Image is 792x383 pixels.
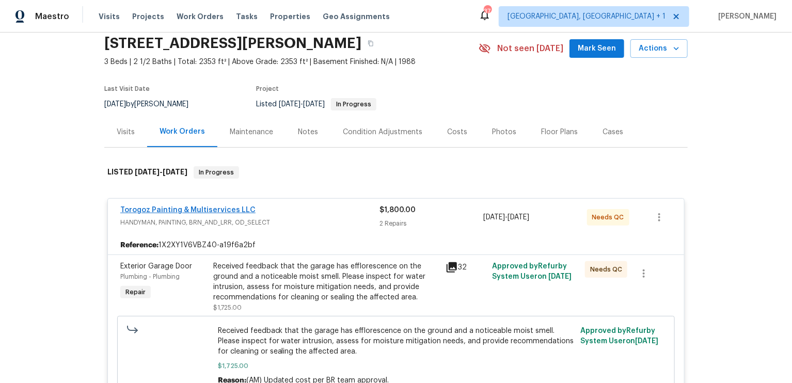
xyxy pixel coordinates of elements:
button: Copy Address [361,34,380,53]
span: Plumbing - Plumbing [120,274,180,280]
span: HANDYMAN, PAINTING, BRN_AND_LRR, OD_SELECT [120,217,379,228]
span: - [483,212,529,222]
button: Mark Seen [569,39,624,58]
span: [DATE] [135,168,160,175]
span: Actions [639,42,679,55]
span: [DATE] [104,101,126,108]
span: In Progress [195,167,238,178]
a: Torogoz Painting & Multiservices LLC [120,206,256,214]
span: Received feedback that the garage has efflorescence on the ground and a noticeable moist smell. P... [218,326,575,357]
div: Received feedback that the garage has efflorescence on the ground and a noticeable moist smell. P... [213,261,439,302]
span: Properties [270,11,310,22]
span: - [135,168,187,175]
span: Approved by Refurby System User on [580,327,658,345]
span: Listed [256,101,376,108]
div: Visits [117,127,135,137]
span: Work Orders [177,11,224,22]
div: Condition Adjustments [343,127,422,137]
span: Projects [132,11,164,22]
span: [DATE] [279,101,300,108]
h2: [STREET_ADDRESS][PERSON_NAME] [104,38,361,49]
span: Tasks [236,13,258,20]
span: Maestro [35,11,69,22]
div: 32 [446,261,486,274]
span: 3 Beds | 2 1/2 Baths | Total: 2353 ft² | Above Grade: 2353 ft² | Basement Finished: N/A | 1988 [104,57,479,67]
span: - [279,101,325,108]
span: [DATE] [508,214,529,221]
span: [DATE] [303,101,325,108]
span: [DATE] [548,273,572,280]
span: $1,800.00 [379,206,416,214]
span: Project [256,86,279,92]
div: Work Orders [160,126,205,137]
span: Not seen [DATE] [497,43,563,54]
div: Notes [298,127,318,137]
div: Photos [492,127,516,137]
button: Actions [630,39,688,58]
div: 2 Repairs [379,218,483,229]
div: 1X2XY1V6VBZ40-a19f6a2bf [108,236,684,254]
span: Exterior Garage Door [120,263,192,270]
span: Needs QC [590,264,626,275]
span: [DATE] [163,168,187,175]
h6: LISTED [107,166,187,179]
span: [DATE] [635,338,658,345]
div: Maintenance [230,127,273,137]
span: Mark Seen [578,42,616,55]
span: In Progress [332,101,375,107]
span: [GEOGRAPHIC_DATA], [GEOGRAPHIC_DATA] + 1 [508,11,666,22]
b: Reference: [120,240,159,250]
div: 37 [484,6,491,17]
div: Costs [447,127,467,137]
div: by [PERSON_NAME] [104,98,201,110]
span: Geo Assignments [323,11,390,22]
span: Needs QC [592,212,628,222]
span: $1,725.00 [213,305,242,311]
div: LISTED [DATE]-[DATE]In Progress [104,156,688,189]
div: Cases [603,127,623,137]
span: Approved by Refurby System User on [492,263,572,280]
span: $1,725.00 [218,361,575,371]
span: Last Visit Date [104,86,150,92]
span: Repair [121,287,150,297]
span: [PERSON_NAME] [714,11,777,22]
div: Floor Plans [541,127,578,137]
span: Visits [99,11,120,22]
span: [DATE] [483,214,505,221]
